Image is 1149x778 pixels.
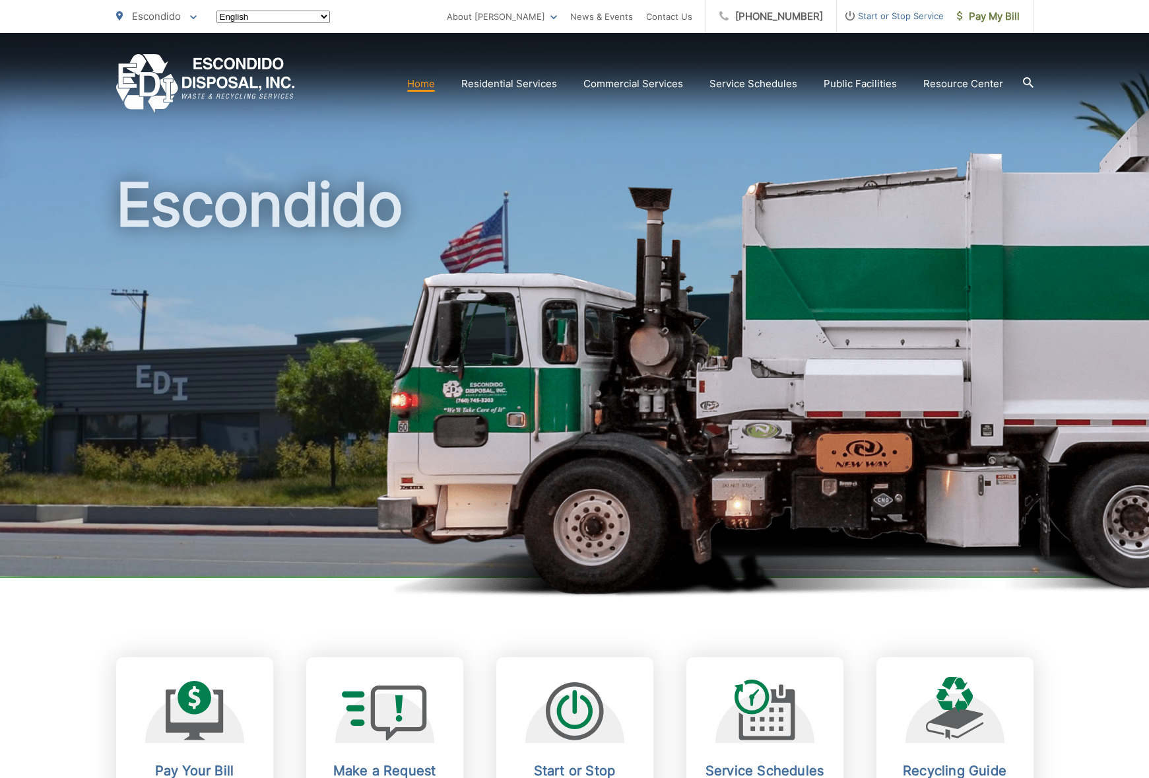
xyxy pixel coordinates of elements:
a: Public Facilities [824,76,897,92]
span: Pay My Bill [957,9,1020,24]
a: Resource Center [923,76,1003,92]
span: Escondido [132,10,181,22]
a: Home [407,76,435,92]
a: Service Schedules [709,76,797,92]
a: Commercial Services [583,76,683,92]
a: About [PERSON_NAME] [447,9,557,24]
a: News & Events [570,9,633,24]
a: EDCD logo. Return to the homepage. [116,54,295,113]
select: Select a language [216,11,330,23]
h1: Escondido [116,172,1034,590]
a: Contact Us [646,9,692,24]
a: Residential Services [461,76,557,92]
